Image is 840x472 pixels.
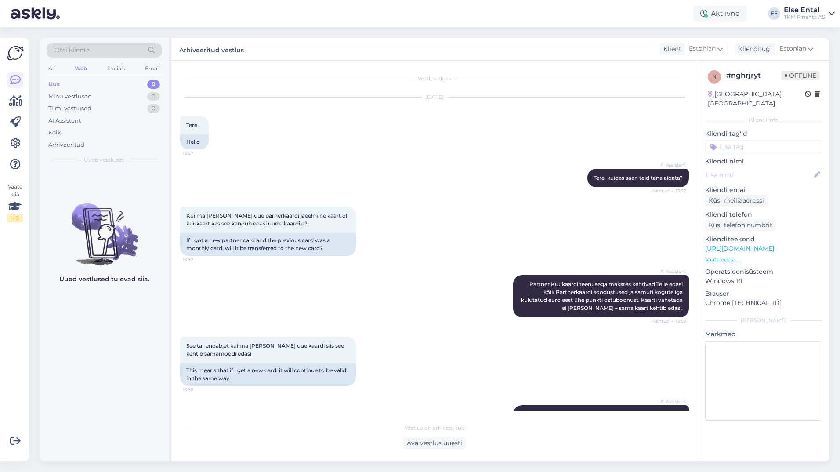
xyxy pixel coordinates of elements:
[59,275,149,284] p: Uued vestlused tulevad siia.
[147,80,160,89] div: 0
[660,44,681,54] div: Klient
[179,43,244,55] label: Arhiveeritud vestlus
[54,46,90,55] span: Otsi kliente
[784,7,825,14] div: Else Ental
[712,73,717,80] span: n
[521,281,684,311] span: Partner Kuukaardi teenusega makstes kehtivad Teile edasi kõik Partnerkaardi soodustused ja samuti...
[705,157,822,166] p: Kliendi nimi
[180,363,356,386] div: This means that if I get a new card, it will continue to be valid in the same way.
[180,233,356,256] div: If I got a new partner card and the previous card was a monthly card, will it be transferred to t...
[705,289,822,298] p: Brauser
[48,128,61,137] div: Kõik
[147,92,160,101] div: 0
[183,386,216,393] span: 13:58
[7,45,24,62] img: Askly Logo
[735,44,772,54] div: Klienditugi
[47,63,57,74] div: All
[7,214,23,222] div: 1 / 3
[594,174,683,181] span: Tere, kuidas saan teid täna aidata?
[705,267,822,276] p: Operatsioonisüsteem
[186,212,350,227] span: Kui ma [PERSON_NAME] uue parnerkaardi jaeelmine kaart oli kuukaart kas see kandub edasi uuele kaa...
[784,7,835,21] a: Else EntalTKM Finants AS
[781,71,820,80] span: Offline
[180,75,689,83] div: Vestlus algas
[705,210,822,219] p: Kliendi telefon
[653,268,686,275] span: AI Assistent
[180,134,209,149] div: Hello
[105,63,127,74] div: Socials
[705,116,822,124] div: Kliendi info
[706,170,812,180] input: Lisa nimi
[653,162,686,168] span: AI Assistent
[705,298,822,308] p: Chrome [TECHNICAL_ID]
[7,183,23,222] div: Vaata siia
[180,93,689,101] div: [DATE]
[689,44,716,54] span: Estonian
[652,318,686,324] span: Nähtud ✓ 13:58
[652,188,686,194] span: Nähtud ✓ 13:57
[73,63,89,74] div: Web
[726,70,781,81] div: # nghrjryt
[183,150,216,156] span: 13:57
[705,140,822,153] input: Lisa tag
[186,342,345,357] span: See tähendab,et kui ma [PERSON_NAME] uue kaardi siis see kehtib samamoodi edasi
[705,185,822,195] p: Kliendi email
[653,398,686,405] span: AI Assistent
[48,104,91,113] div: Tiimi vestlused
[40,188,169,267] img: No chats
[705,256,822,264] p: Vaata edasi ...
[705,219,776,231] div: Küsi telefoninumbrit
[84,156,125,164] span: Uued vestlused
[403,437,466,449] div: Ava vestlus uuesti
[183,256,216,263] span: 13:57
[705,330,822,339] p: Märkmed
[768,7,780,20] div: EE
[48,80,60,89] div: Uus
[784,14,825,21] div: TKM Finants AS
[186,122,197,128] span: Tere
[705,244,774,252] a: [URL][DOMAIN_NAME]
[147,104,160,113] div: 0
[693,6,747,22] div: Aktiivne
[705,195,768,207] div: Küsi meiliaadressi
[779,44,806,54] span: Estonian
[143,63,162,74] div: Email
[405,424,465,432] span: Vestlus on arhiveeritud
[705,129,822,138] p: Kliendi tag'id
[48,116,81,125] div: AI Assistent
[48,141,84,149] div: Arhiveeritud
[48,92,92,101] div: Minu vestlused
[708,90,805,108] div: [GEOGRAPHIC_DATA], [GEOGRAPHIC_DATA]
[705,276,822,286] p: Windows 10
[705,235,822,244] p: Klienditeekond
[705,316,822,324] div: [PERSON_NAME]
